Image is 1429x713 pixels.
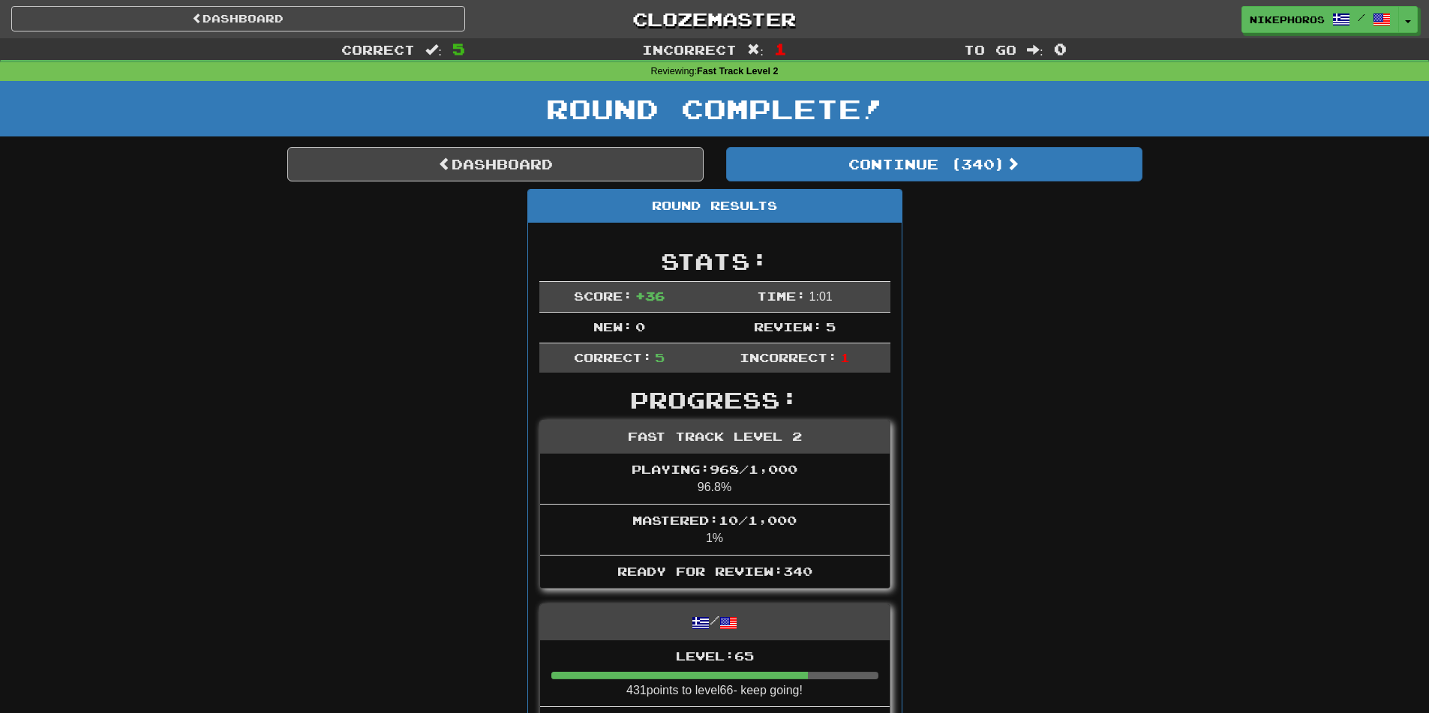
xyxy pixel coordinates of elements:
div: Fast Track Level 2 [540,421,890,454]
span: Level: 65 [676,649,754,663]
span: 1 : 0 1 [809,290,833,303]
span: 0 [635,319,645,334]
div: Round Results [528,190,902,223]
span: Score: [574,289,632,303]
span: To go [964,42,1016,57]
a: Nikephoros / [1241,6,1399,33]
a: Clozemaster [488,6,941,32]
span: 0 [1054,40,1067,58]
span: / [1358,12,1365,22]
li: 1% [540,504,890,556]
span: 1 [840,350,850,364]
div: / [540,604,890,640]
li: 431 points to level 66 - keep going! [540,640,890,708]
span: New: [593,319,632,334]
span: + 36 [635,289,665,303]
span: 5 [452,40,465,58]
span: Correct [341,42,415,57]
a: Dashboard [11,6,465,31]
span: Incorrect [642,42,737,57]
span: 5 [826,319,836,334]
button: Continue (340) [726,147,1142,181]
span: Time: [757,289,806,303]
span: 5 [655,350,665,364]
span: Mastered: 10 / 1,000 [632,513,797,527]
span: Nikephoros [1250,13,1325,26]
span: Incorrect: [740,350,837,364]
span: : [1027,43,1043,56]
span: Review: [754,319,822,334]
span: Playing: 968 / 1,000 [632,462,797,476]
span: Ready for Review: 340 [617,564,812,578]
h2: Progress: [539,388,890,412]
h2: Stats: [539,249,890,274]
span: : [425,43,442,56]
strong: Fast Track Level 2 [697,66,779,76]
li: 96.8% [540,454,890,505]
h1: Round Complete! [5,94,1424,124]
span: Correct: [574,350,652,364]
span: 1 [774,40,787,58]
a: Dashboard [287,147,704,181]
span: : [747,43,764,56]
